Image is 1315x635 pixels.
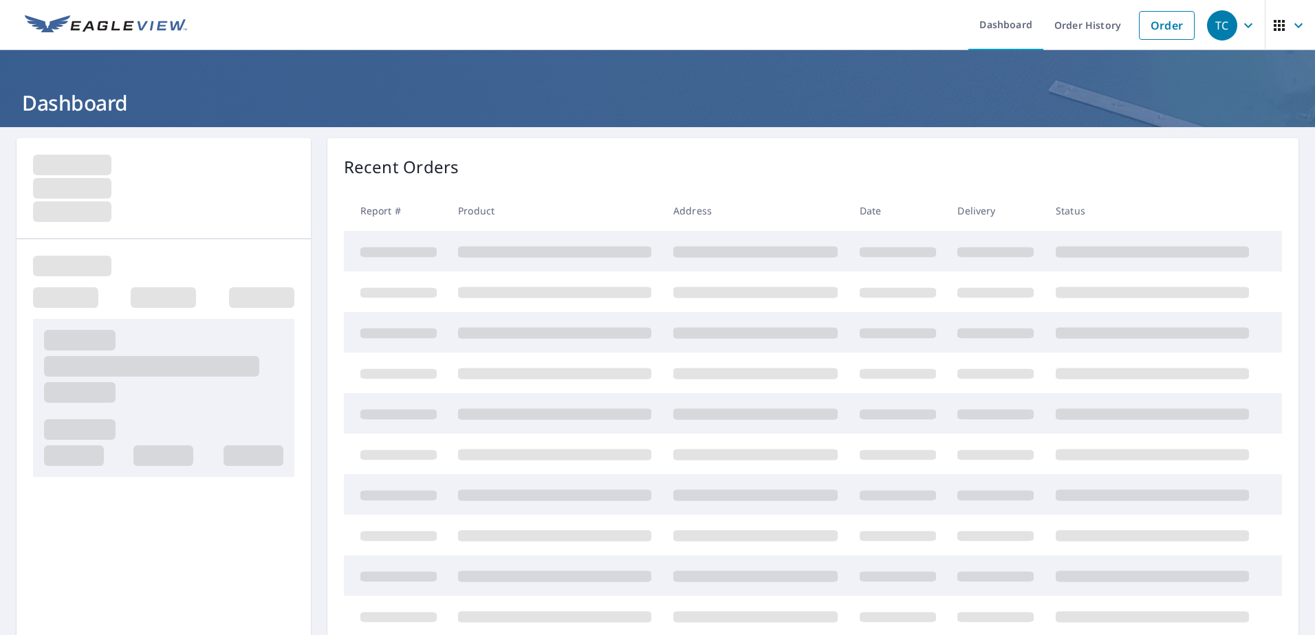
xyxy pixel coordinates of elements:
th: Address [662,190,849,231]
th: Delivery [946,190,1045,231]
th: Status [1045,190,1260,231]
th: Product [447,190,662,231]
h1: Dashboard [17,89,1298,117]
th: Report # [344,190,448,231]
p: Recent Orders [344,155,459,179]
a: Order [1139,11,1195,40]
img: EV Logo [25,15,187,36]
th: Date [849,190,947,231]
div: TC [1207,10,1237,41]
